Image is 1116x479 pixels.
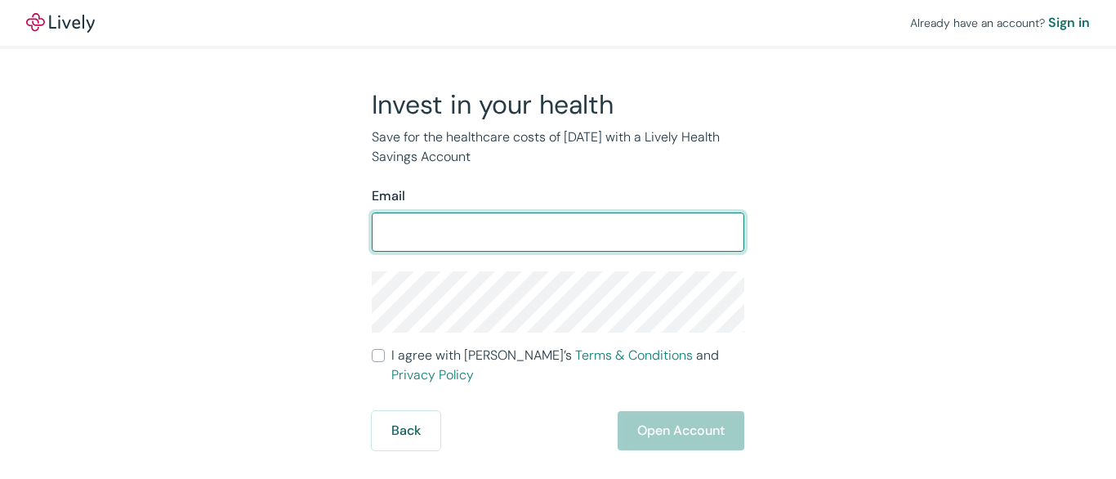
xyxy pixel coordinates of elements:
label: Email [372,186,405,206]
a: LivelyLively [26,13,95,33]
div: Already have an account? [910,13,1090,33]
h2: Invest in your health [372,88,744,121]
a: Privacy Policy [391,366,474,383]
a: Sign in [1048,13,1090,33]
img: Lively [26,13,95,33]
button: Back [372,411,440,450]
p: Save for the healthcare costs of [DATE] with a Lively Health Savings Account [372,128,744,167]
a: Terms & Conditions [575,347,693,364]
span: I agree with [PERSON_NAME]’s and [391,346,744,385]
